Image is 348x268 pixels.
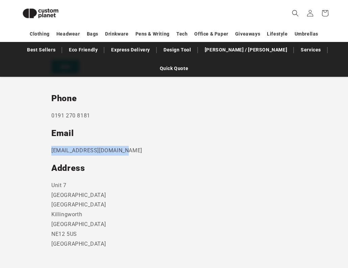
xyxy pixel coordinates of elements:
a: Best Sellers [24,44,59,56]
a: Headwear [56,28,80,40]
img: Custom Planet [17,3,64,24]
p: Unit 7 [GEOGRAPHIC_DATA] [GEOGRAPHIC_DATA] Killingworth [GEOGRAPHIC_DATA] NE12 5US [GEOGRAPHIC_DATA] [51,181,297,249]
a: Lifestyle [267,28,288,40]
a: Pens & Writing [135,28,170,40]
a: Umbrellas [295,28,318,40]
iframe: Chat Widget [232,195,348,268]
a: Office & Paper [194,28,228,40]
a: Design Tool [160,44,195,56]
a: Tech [176,28,188,40]
a: Giveaways [235,28,260,40]
summary: Search [288,6,303,21]
a: Bags [87,28,98,40]
a: Eco Friendly [66,44,101,56]
a: Clothing [30,28,50,40]
p: [EMAIL_ADDRESS][DOMAIN_NAME] [51,146,297,156]
p: 0191 270 8181 [51,111,297,121]
a: Quick Quote [156,63,192,74]
a: Services [297,44,324,56]
h2: Phone [51,93,297,104]
a: [PERSON_NAME] / [PERSON_NAME] [201,44,291,56]
h2: Address [51,163,297,174]
a: Drinkware [105,28,128,40]
h2: Email [51,128,297,139]
a: Express Delivery [108,44,153,56]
